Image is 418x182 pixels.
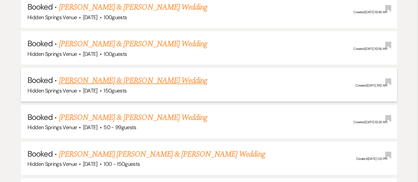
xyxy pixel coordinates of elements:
a: [PERSON_NAME] & [PERSON_NAME] Wedding [59,75,207,87]
span: [DATE] [83,124,98,131]
span: Booked [27,38,53,49]
span: 50 - 99 guests [104,124,136,131]
span: Hidden Springs Venue [27,51,77,57]
span: [DATE] [83,14,98,21]
span: 100 guests [104,51,127,57]
span: Created: [DATE] 11:10 AM [356,83,387,88]
a: [PERSON_NAME] & [PERSON_NAME] Wedding [59,1,207,13]
span: Created: [DATE] 10:58 AM [354,47,387,51]
span: [DATE] [83,51,98,57]
span: 100 - 150 guests [104,161,140,167]
a: [PERSON_NAME] [PERSON_NAME] & [PERSON_NAME] Wedding [59,148,265,160]
span: Created: [DATE] 1:33 PM [356,157,387,161]
span: 100 guests [104,14,127,21]
a: [PERSON_NAME] & [PERSON_NAME] Wedding [59,38,207,50]
span: [DATE] [83,161,98,167]
span: Hidden Springs Venue [27,87,77,94]
span: Hidden Springs Venue [27,14,77,21]
span: Booked [27,112,53,122]
a: [PERSON_NAME] & [PERSON_NAME] Wedding [59,112,207,124]
span: [DATE] [83,87,98,94]
span: Hidden Springs Venue [27,161,77,167]
span: Created: [DATE] 10:26 AM [354,120,387,124]
span: Created: [DATE] 10:46 AM [354,10,387,14]
span: Booked [27,75,53,85]
span: Hidden Springs Venue [27,124,77,131]
span: Booked [27,149,53,159]
span: Booked [27,2,53,12]
span: 150 guests [104,87,126,94]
